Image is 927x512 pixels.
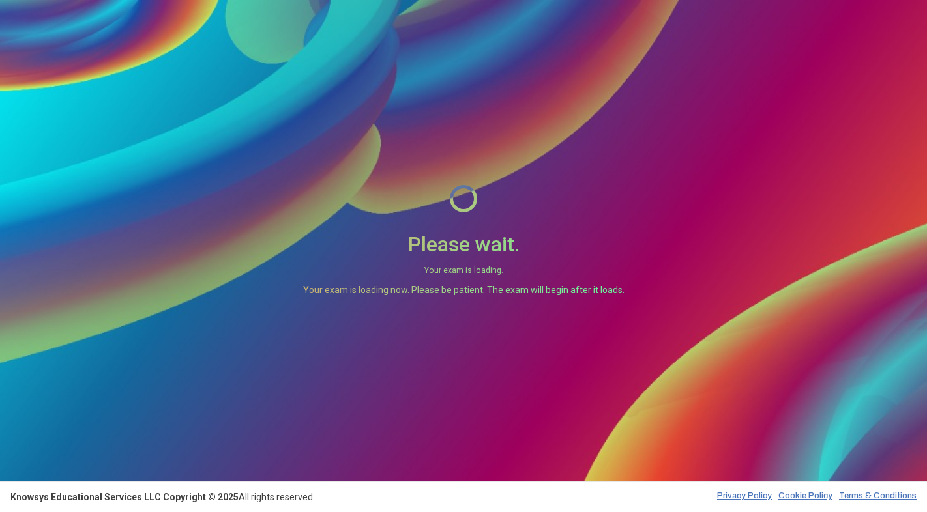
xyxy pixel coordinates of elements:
[778,491,832,504] a: Cookie Policy
[303,283,625,296] p: Your exam is loading now. Please be patient. The exam will begin after it loads.
[10,492,239,502] strong: Knowsys Educational Services LLC Copyright © 2025
[839,491,917,504] a: Terms & Conditions
[10,491,315,504] div: All rights reserved.
[717,491,772,504] a: Privacy Policy
[303,264,625,277] small: Your exam is loading.
[303,232,625,257] h2: Please wait.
